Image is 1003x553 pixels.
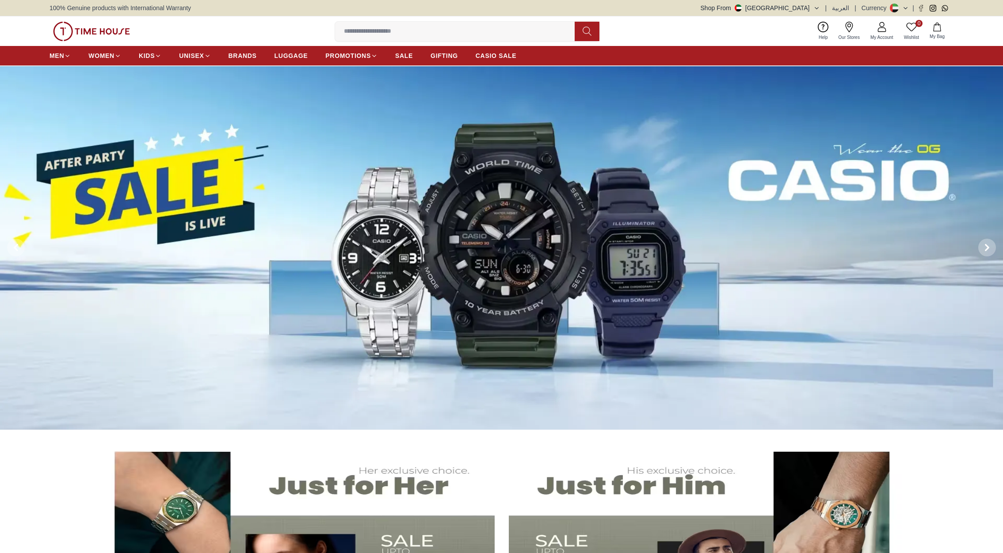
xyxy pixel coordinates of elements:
a: BRANDS [229,48,257,64]
a: MEN [50,48,71,64]
span: PROMOTIONS [325,51,371,60]
span: BRANDS [229,51,257,60]
img: United Arab Emirates [735,4,742,11]
span: CASIO SALE [476,51,517,60]
a: Our Stores [833,20,865,42]
a: CASIO SALE [476,48,517,64]
span: 0 [915,20,923,27]
span: My Account [867,34,897,41]
div: Currency [862,4,890,12]
a: UNISEX [179,48,210,64]
span: Help [815,34,831,41]
span: LUGGAGE [275,51,308,60]
button: Shop From[GEOGRAPHIC_DATA] [701,4,820,12]
a: LUGGAGE [275,48,308,64]
span: Wishlist [900,34,923,41]
span: GIFTING [431,51,458,60]
a: WOMEN [88,48,121,64]
a: SALE [395,48,413,64]
a: KIDS [139,48,161,64]
a: Whatsapp [942,5,948,11]
span: SALE [395,51,413,60]
a: Instagram [930,5,936,11]
button: My Bag [924,21,950,42]
a: Facebook [918,5,924,11]
span: 100% Genuine products with International Warranty [50,4,191,12]
a: Help [813,20,833,42]
span: UNISEX [179,51,204,60]
span: KIDS [139,51,155,60]
a: 0Wishlist [899,20,924,42]
button: العربية [832,4,849,12]
a: GIFTING [431,48,458,64]
a: PROMOTIONS [325,48,378,64]
span: | [854,4,856,12]
span: MEN [50,51,64,60]
span: | [825,4,827,12]
span: WOMEN [88,51,114,60]
img: ... [53,22,130,41]
span: | [912,4,914,12]
span: Our Stores [835,34,863,41]
span: My Bag [926,33,948,40]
